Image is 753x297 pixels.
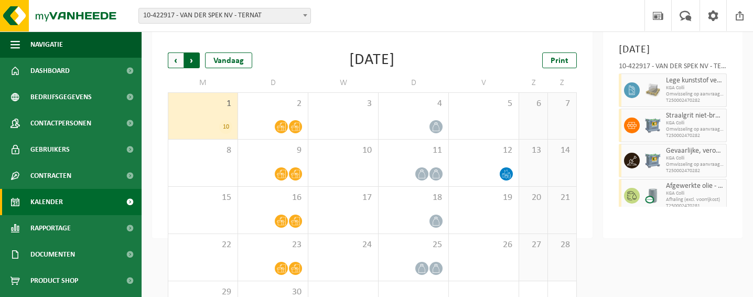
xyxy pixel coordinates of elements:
span: Bedrijfsgegevens [30,84,92,110]
span: Documenten [30,241,75,268]
span: Straalgrit niet-brandbaar [666,112,724,120]
td: Z [519,73,548,92]
div: 10 [219,120,232,134]
span: 15 [174,192,232,204]
span: 16 [243,192,303,204]
span: 2 [243,98,303,110]
span: T250002470282 [666,168,724,174]
span: Product Shop [30,268,78,294]
span: 12 [454,145,513,156]
img: LP-PA-00000-WDN-11 [645,82,661,98]
span: 10-422917 - VAN DER SPEK NV - TERNAT [139,8,310,23]
span: 18 [384,192,443,204]
td: D [379,73,449,92]
img: PB-AP-0800-MET-02-01 [645,153,661,168]
span: Dashboard [30,58,70,84]
div: Vandaag [205,52,252,68]
span: Lege kunststof verpakkingen van gevaarlijke stoffen [666,77,724,85]
div: 10-422917 - VAN DER SPEK NV - TERNAT [619,63,727,73]
span: Kalender [30,189,63,215]
span: Gevaarlijke, verontreinigde grond [666,147,724,155]
img: PB-AP-0800-MET-02-01 [645,118,661,133]
span: 9 [243,145,303,156]
span: 10-422917 - VAN DER SPEK NV - TERNAT [138,8,311,24]
span: 7 [553,98,571,110]
span: 17 [314,192,373,204]
span: T250002470282 [666,98,724,104]
span: 1 [174,98,232,110]
img: LP-LD-00200-CU [645,188,661,204]
span: 8 [174,145,232,156]
span: Omwisseling op aanvraag (excl. voorrijkost) [666,91,724,98]
span: 28 [553,239,571,251]
span: 24 [314,239,373,251]
div: [DATE] [349,52,395,68]
span: 21 [553,192,571,204]
span: Omwisseling op aanvraag (excl. voorrijkost) [666,126,724,133]
span: Afgewerkte olie - industrie in 200lt [666,182,724,190]
span: T250002470282 [666,133,724,139]
span: 26 [454,239,513,251]
span: KGA Colli [666,190,724,197]
span: 27 [524,239,542,251]
span: 19 [454,192,513,204]
h3: [DATE] [619,42,727,58]
td: D [238,73,308,92]
span: 10 [314,145,373,156]
span: KGA Colli [666,85,724,91]
td: Z [548,73,577,92]
span: KGA Colli [666,155,724,162]
span: 14 [553,145,571,156]
span: Volgende [184,52,200,68]
span: KGA Colli [666,120,724,126]
span: 25 [384,239,443,251]
span: Gebruikers [30,136,70,163]
span: 13 [524,145,542,156]
span: Contracten [30,163,71,189]
span: 3 [314,98,373,110]
span: Afhaling (excl. voorrijkost) [666,197,724,203]
span: Contactpersonen [30,110,91,136]
span: 23 [243,239,303,251]
td: M [168,73,238,92]
span: 5 [454,98,513,110]
span: Navigatie [30,31,63,58]
span: 4 [384,98,443,110]
span: Vorige [168,52,184,68]
span: Rapportage [30,215,71,241]
span: 11 [384,145,443,156]
span: 20 [524,192,542,204]
span: 22 [174,239,232,251]
span: Print [551,57,568,65]
span: 6 [524,98,542,110]
span: Omwisseling op aanvraag (excl. voorrijkost) [666,162,724,168]
td: V [449,73,519,92]
td: W [308,73,379,92]
a: Print [542,52,577,68]
span: T250002470281 [666,203,724,209]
